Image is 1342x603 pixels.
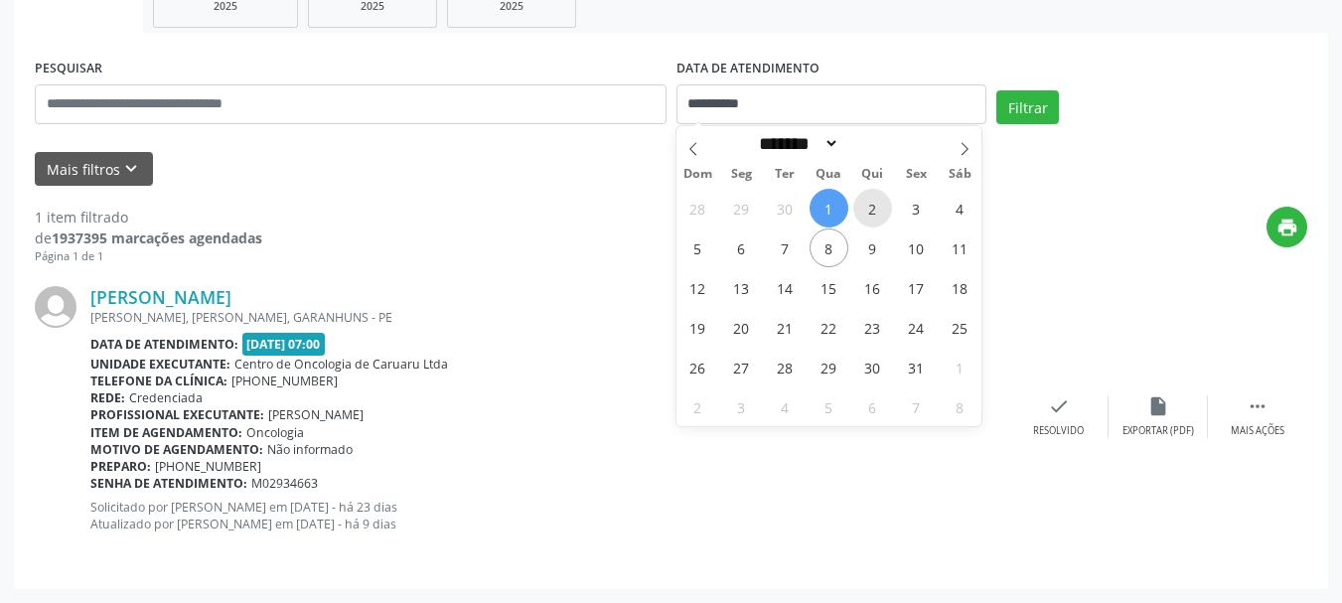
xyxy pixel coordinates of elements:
[894,168,938,181] span: Sex
[853,268,892,307] span: Outubro 16, 2025
[722,268,761,307] span: Outubro 13, 2025
[897,268,936,307] span: Outubro 17, 2025
[90,424,242,441] b: Item de agendamento:
[231,373,338,389] span: [PHONE_NUMBER]
[897,308,936,347] span: Outubro 24, 2025
[722,189,761,227] span: Setembro 29, 2025
[676,54,820,84] label: DATA DE ATENDIMENTO
[897,189,936,227] span: Outubro 3, 2025
[996,90,1059,124] button: Filtrar
[719,168,763,181] span: Seg
[941,348,979,386] span: Novembro 1, 2025
[678,228,717,267] span: Outubro 5, 2025
[941,228,979,267] span: Outubro 11, 2025
[941,308,979,347] span: Outubro 25, 2025
[807,168,850,181] span: Qua
[941,387,979,426] span: Novembro 8, 2025
[90,389,125,406] b: Rede:
[853,228,892,267] span: Outubro 9, 2025
[35,207,262,227] div: 1 item filtrado
[839,133,905,154] input: Year
[810,348,848,386] span: Outubro 29, 2025
[35,54,102,84] label: PESQUISAR
[1048,395,1070,417] i: check
[90,475,247,492] b: Senha de atendimento:
[897,228,936,267] span: Outubro 10, 2025
[853,189,892,227] span: Outubro 2, 2025
[941,189,979,227] span: Outubro 4, 2025
[1247,395,1268,417] i: 
[897,387,936,426] span: Novembro 7, 2025
[268,406,364,423] span: [PERSON_NAME]
[753,133,840,154] select: Month
[35,227,262,248] div: de
[722,228,761,267] span: Outubro 6, 2025
[1276,217,1298,238] i: print
[810,228,848,267] span: Outubro 8, 2025
[766,348,805,386] span: Outubro 28, 2025
[90,309,1009,326] div: [PERSON_NAME], [PERSON_NAME], GARANHUNS - PE
[941,268,979,307] span: Outubro 18, 2025
[766,268,805,307] span: Outubro 14, 2025
[267,441,353,458] span: Não informado
[129,389,203,406] span: Credenciada
[90,336,238,353] b: Data de atendimento:
[810,268,848,307] span: Outubro 15, 2025
[90,499,1009,532] p: Solicitado por [PERSON_NAME] em [DATE] - há 23 dias Atualizado por [PERSON_NAME] em [DATE] - há 9...
[52,228,262,247] strong: 1937395 marcações agendadas
[90,286,231,308] a: [PERSON_NAME]
[678,387,717,426] span: Novembro 2, 2025
[722,308,761,347] span: Outubro 20, 2025
[676,168,720,181] span: Dom
[763,168,807,181] span: Ter
[766,387,805,426] span: Novembro 4, 2025
[897,348,936,386] span: Outubro 31, 2025
[850,168,894,181] span: Qui
[246,424,304,441] span: Oncologia
[1033,424,1084,438] div: Resolvido
[853,387,892,426] span: Novembro 6, 2025
[1231,424,1284,438] div: Mais ações
[35,286,76,328] img: img
[90,458,151,475] b: Preparo:
[1147,395,1169,417] i: insert_drive_file
[1122,424,1194,438] div: Exportar (PDF)
[678,348,717,386] span: Outubro 26, 2025
[722,387,761,426] span: Novembro 3, 2025
[234,356,448,373] span: Centro de Oncologia de Caruaru Ltda
[766,308,805,347] span: Outubro 21, 2025
[35,152,153,187] button: Mais filtroskeyboard_arrow_down
[242,333,326,356] span: [DATE] 07:00
[766,189,805,227] span: Setembro 30, 2025
[155,458,261,475] span: [PHONE_NUMBER]
[120,158,142,180] i: keyboard_arrow_down
[938,168,981,181] span: Sáb
[722,348,761,386] span: Outubro 27, 2025
[810,189,848,227] span: Outubro 1, 2025
[1267,207,1307,247] button: print
[90,373,227,389] b: Telefone da clínica:
[90,406,264,423] b: Profissional executante:
[90,356,230,373] b: Unidade executante:
[35,248,262,265] div: Página 1 de 1
[90,441,263,458] b: Motivo de agendamento:
[853,348,892,386] span: Outubro 30, 2025
[853,308,892,347] span: Outubro 23, 2025
[678,308,717,347] span: Outubro 19, 2025
[678,268,717,307] span: Outubro 12, 2025
[810,387,848,426] span: Novembro 5, 2025
[678,189,717,227] span: Setembro 28, 2025
[810,308,848,347] span: Outubro 22, 2025
[766,228,805,267] span: Outubro 7, 2025
[251,475,318,492] span: M02934663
